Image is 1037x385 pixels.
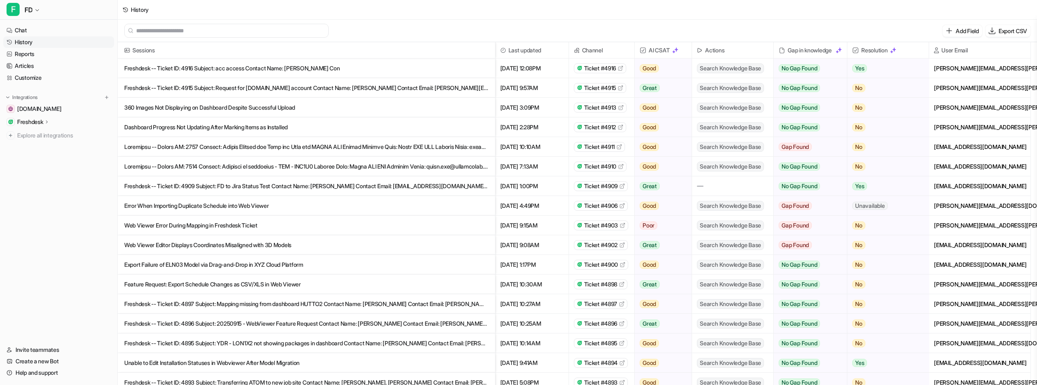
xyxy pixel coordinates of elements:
p: Add Field [956,27,979,35]
span: Yes [852,359,867,367]
button: No [847,294,922,314]
a: Ticket #4898 [577,280,625,288]
span: [DATE] 1:17PM [499,255,565,275]
button: Great [635,78,687,98]
span: Good [640,104,659,112]
a: History [3,36,114,48]
a: Customize [3,72,114,83]
span: AI CSAT [638,42,688,59]
span: No Gap Found [779,339,820,347]
span: Resolution [851,42,925,59]
a: Ticket #4915 [577,84,624,92]
span: No Gap Found [779,359,820,367]
span: Ticket #4906 [584,202,618,210]
span: Last updated [499,42,565,59]
a: Ticket #4902 [577,241,625,249]
p: Unable to Edit Installation Statuses in Webviewer After Model Migration [124,353,488,373]
div: History [131,5,149,14]
button: Yes [847,176,922,196]
p: 360 Images Not Displaying on Dashboard Despite Successful Upload [124,98,488,117]
span: No Gap Found [779,280,820,288]
button: Good [635,353,687,373]
p: Freshdesk -- Ticket ID: 4896 Subject: 20250915 - WebViewer Feature Request Contact Name: [PERSON_... [124,314,488,333]
p: Integrations [12,94,38,101]
p: Freshdesk [17,118,43,126]
img: menu_add.svg [104,95,110,100]
a: Ticket #4911 [577,143,623,151]
img: freshdesk [577,321,582,326]
p: Freshdesk -- Ticket ID: 4915 Subject: Request for [DOMAIN_NAME] account Contact Name: [PERSON_NAM... [124,78,488,98]
span: No Gap Found [779,261,820,269]
span: [DOMAIN_NAME] [17,105,61,113]
button: Gap Found [774,235,841,255]
div: [EMAIL_ADDRESS][DOMAIN_NAME] [929,255,1030,274]
span: Search Knowledge Base [697,142,764,152]
button: Good [635,333,687,353]
img: freshdesk [577,144,582,149]
span: No Gap Found [779,300,820,308]
span: No Gap Found [779,104,820,112]
button: No Gap Found [774,275,841,294]
span: Good [640,300,659,308]
button: Add Field [943,25,982,37]
span: Search Knowledge Base [697,103,764,113]
button: No Gap Found [774,255,841,275]
span: No [852,261,865,269]
p: Feature Request: Export Schedule Changes as CSV/XLS in Web Viewer [124,275,488,294]
span: Ticket #4896 [584,320,618,328]
button: Gap Found [774,196,841,216]
button: Yes [847,59,922,78]
button: No [847,275,922,294]
img: freshdesk [577,164,582,169]
button: No Gap Found [774,314,841,333]
button: Poor [635,216,687,235]
span: Ticket #4894 [584,359,618,367]
span: Good [640,202,659,210]
button: No [847,137,922,157]
a: Reports [3,48,114,60]
span: Search Knowledge Base [697,201,764,211]
span: Search Knowledge Base [697,338,764,348]
a: Explore all integrations [3,130,114,141]
p: Dashboard Progress Not Updating After Marking Items as Installed [124,117,488,137]
img: freshdesk [577,203,582,208]
span: Good [640,64,659,72]
span: No [852,84,865,92]
a: Ticket #4912 [577,123,624,131]
button: No Gap Found [774,333,841,353]
span: Good [640,339,659,347]
button: Export CSV [985,25,1030,37]
button: Good [635,117,687,137]
button: Gap Found [774,137,841,157]
span: Gap Found [779,221,812,230]
span: No Gap Found [779,182,820,190]
span: No [852,280,865,288]
div: [EMAIL_ADDRESS][DOMAIN_NAME] [929,157,1030,176]
span: Gap Found [779,202,812,210]
a: Create a new Bot [3,356,114,367]
span: [DATE] 10:25AM [499,314,565,333]
span: [DATE] 12:08PM [499,59,565,78]
img: freshdesk [577,183,582,189]
span: No [852,104,865,112]
span: No [852,143,865,151]
p: Freshdesk -- Ticket ID: 4916 Subject: acc access Contact Name: [PERSON_NAME] Con [124,59,488,78]
span: Search Knowledge Base [697,260,764,270]
span: Ticket #4915 [584,84,616,92]
img: expand menu [5,95,11,100]
a: Ticket #4903 [577,221,626,230]
div: [PERSON_NAME][EMAIL_ADDRESS][PERSON_NAME][DOMAIN_NAME] [929,216,1030,235]
div: [PERSON_NAME][EMAIL_ADDRESS][PERSON_NAME][DOMAIN_NAME] [929,78,1030,97]
img: freshdesk [577,124,582,130]
span: Search Knowledge Base [697,63,764,73]
span: Ticket #4902 [584,241,618,249]
span: [DATE] 10:14AM [499,333,565,353]
span: Good [640,123,659,131]
span: Search Knowledge Base [697,83,764,93]
div: [EMAIL_ADDRESS][DOMAIN_NAME] [929,235,1030,254]
button: Great [635,275,687,294]
a: Ticket #4894 [577,359,625,367]
button: No [847,78,922,98]
button: Yes [847,353,922,373]
button: Good [635,255,687,275]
